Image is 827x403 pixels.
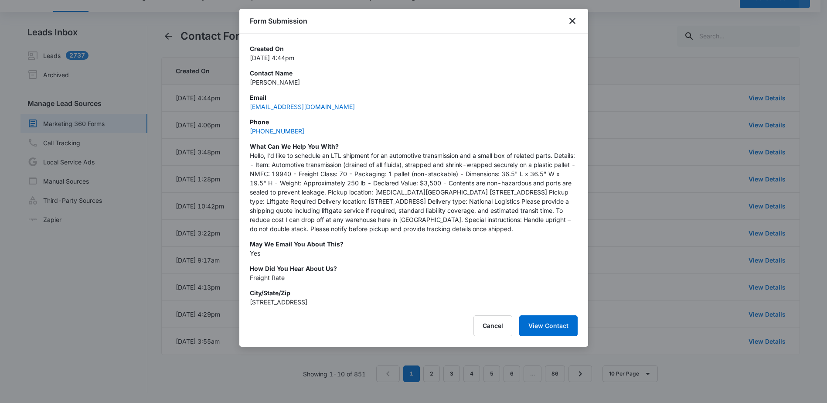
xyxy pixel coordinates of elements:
h1: Form Submission [250,16,307,26]
p: May we email you about this? [250,239,578,249]
p: How did you hear about us? [250,264,578,273]
button: View Contact [519,315,578,336]
p: [PERSON_NAME] [250,78,578,87]
p: Phone [250,117,578,126]
p: City/State/Zip [250,288,578,297]
p: Created On [250,44,578,53]
p: What can we help you with? [250,142,578,151]
button: close [567,16,578,26]
p: Contact Name [250,68,578,78]
p: Freight Rate [250,273,578,282]
a: [EMAIL_ADDRESS][DOMAIN_NAME] [250,103,355,110]
a: [PHONE_NUMBER] [250,127,304,135]
p: [STREET_ADDRESS] [250,297,578,307]
p: [DATE] 4:44pm [250,53,578,62]
p: Email [250,93,578,102]
p: Yes [250,249,578,258]
p: Hello, I’d like to schedule an LTL shipment for an automotive transmission and a small box of rel... [250,151,578,233]
button: Cancel [473,315,512,336]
